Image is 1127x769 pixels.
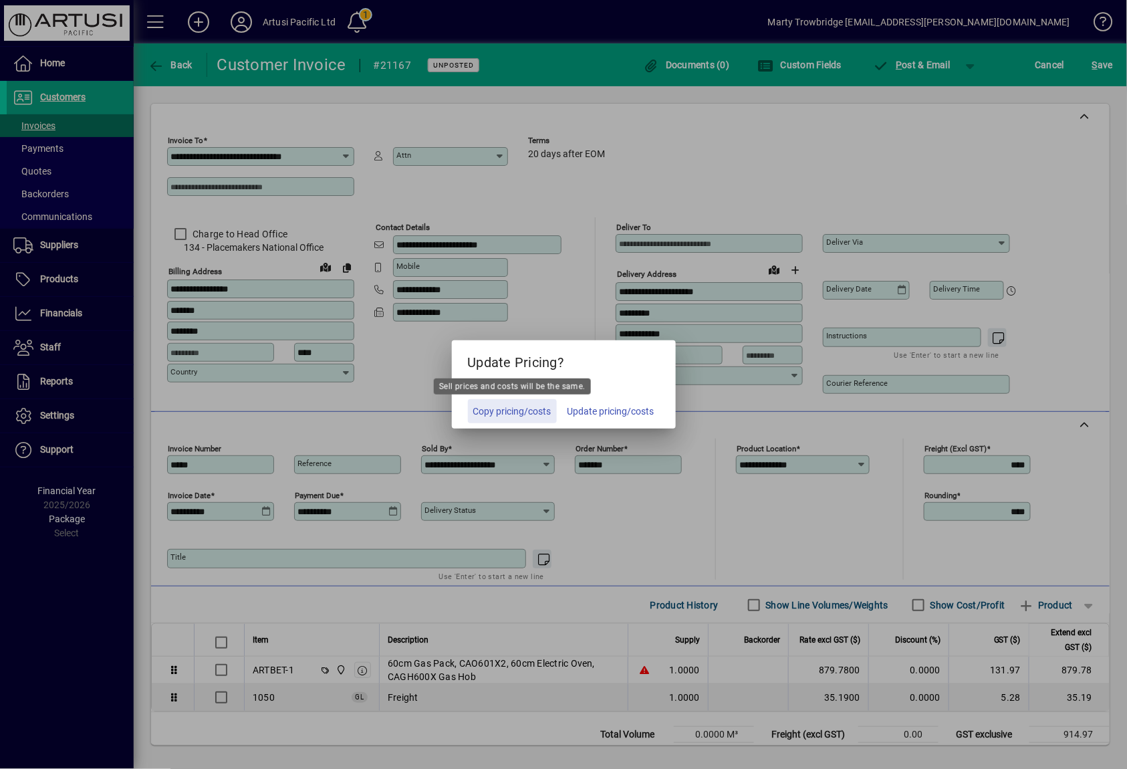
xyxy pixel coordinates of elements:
span: Copy pricing/costs [473,405,551,419]
button: Copy pricing/costs [468,399,557,423]
span: Update pricing/costs [568,405,654,419]
button: Update pricing/costs [562,399,660,423]
h5: Update Pricing? [452,340,676,379]
div: Sell prices and costs will be the same. [434,378,591,395]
